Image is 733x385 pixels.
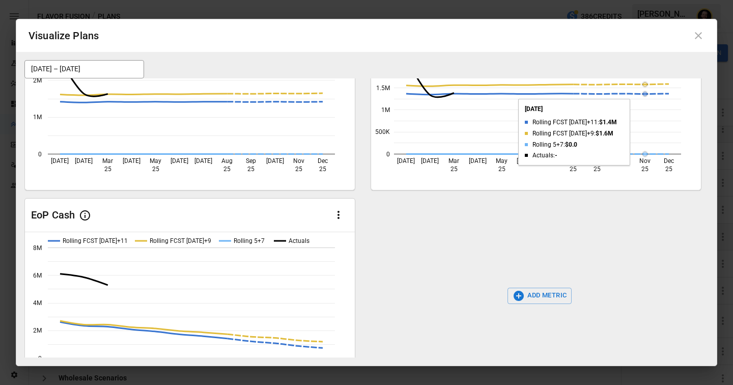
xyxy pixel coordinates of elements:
[665,166,672,173] text: 25
[375,128,390,135] text: 500K
[150,237,211,244] text: Rolling FCST [DATE]+9
[319,166,326,173] text: 25
[450,166,458,173] text: 25
[51,157,69,164] text: [DATE]
[599,119,617,126] span: $1.4M
[266,157,284,164] text: [DATE]
[371,28,701,190] svg: A chart.
[532,130,596,137] span: Rolling FCST [DATE]+9:
[570,166,577,173] text: 25
[532,152,555,159] span: Actuals:
[33,244,42,251] text: 8M
[498,166,505,173] text: 25
[33,272,42,279] text: 6M
[448,157,459,164] text: Mar
[25,28,355,190] svg: A chart.
[376,84,390,91] text: 1.5M
[38,150,42,157] text: 0
[496,157,508,164] text: May
[293,157,304,164] text: Nov
[63,237,128,244] text: Rolling FCST [DATE]+11
[381,106,390,114] text: 1M
[38,354,42,362] text: 0
[289,237,309,244] text: Actuals
[33,299,42,307] text: 4M
[31,208,75,222] div: EoP Cash
[555,152,557,159] span: -
[29,28,99,44] div: Visualize Plans
[221,157,233,164] text: Aug
[594,166,601,173] text: 25
[104,166,111,173] text: 25
[641,166,649,173] text: 25
[123,157,140,164] text: [DATE]
[33,327,42,334] text: 2M
[386,150,390,157] text: 0
[150,157,161,164] text: May
[223,166,231,173] text: 25
[318,157,328,164] text: Dec
[75,157,93,164] text: [DATE]
[152,166,159,173] text: 25
[194,157,212,164] text: [DATE]
[508,288,572,304] button: ADD METRIC
[33,77,42,84] text: 2M
[469,157,487,164] text: [DATE]
[24,60,144,78] button: [DATE] – [DATE]
[664,157,674,164] text: Dec
[639,157,651,164] text: Nov
[102,157,113,164] text: Mar
[234,237,265,244] text: Rolling 5+7
[295,166,302,173] text: 25
[421,157,439,164] text: [DATE]
[246,157,256,164] text: Sep
[532,119,599,126] span: Rolling FCST [DATE]+11:
[33,114,42,121] text: 1M
[525,105,543,113] span: [DATE]
[596,130,613,137] span: $1.6M
[517,157,534,164] text: [DATE]
[565,141,577,148] span: $0.0
[171,157,188,164] text: [DATE]
[397,157,415,164] text: [DATE]
[247,166,255,173] text: 25
[532,141,565,148] span: Rolling 5+7:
